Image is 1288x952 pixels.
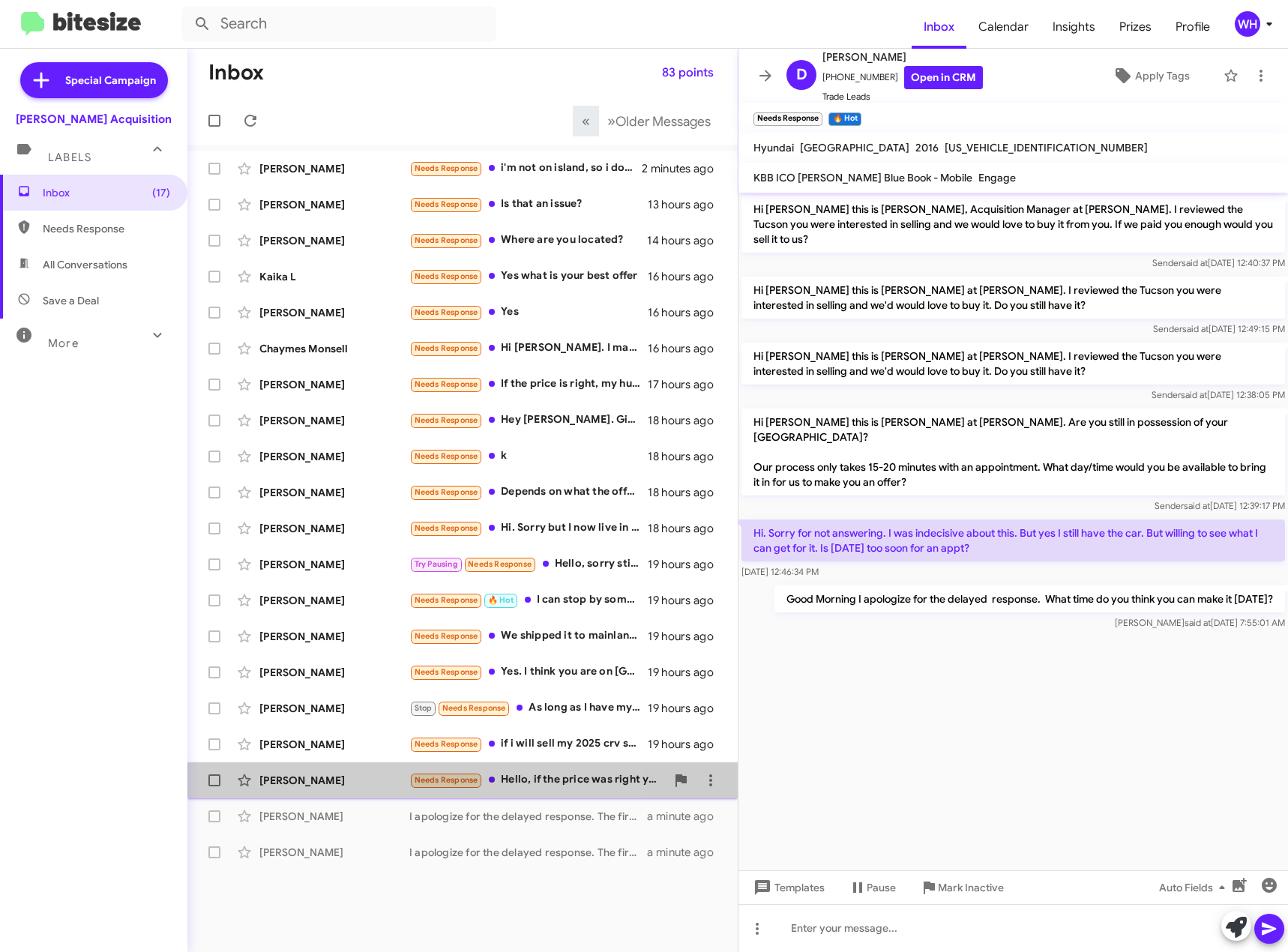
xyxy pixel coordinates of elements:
[648,269,726,284] div: 16 hours ago
[582,112,590,130] span: «
[912,5,966,49] a: Inbox
[259,665,409,680] div: [PERSON_NAME]
[648,557,726,572] div: 19 hours ago
[409,809,647,824] div: I apologize for the delayed response. The first step is to appraise your vehicle. Once we complet...
[1152,257,1285,268] span: Sender [DATE] 12:40:37 PM
[1222,11,1272,37] button: WH
[607,112,616,130] span: »
[753,171,972,184] span: KBB ICO [PERSON_NAME] Blue Book - Mobile
[409,663,648,681] div: Yes. I think you are on [GEOGRAPHIC_DATA]. The truck is in kauai. I would need you to see it. I w...
[259,737,409,752] div: [PERSON_NAME]
[409,160,642,177] div: i'm not on island, so i don't think it would work
[822,66,983,89] span: [PHONE_NUMBER]
[259,269,409,284] div: Kaika L
[43,293,99,308] span: Save a Deal
[259,449,409,464] div: [PERSON_NAME]
[152,185,170,200] span: (17)
[648,593,726,608] div: 19 hours ago
[598,106,720,136] button: Next
[642,161,726,176] div: 2 minutes ago
[1147,874,1243,901] button: Auto Fields
[259,305,409,320] div: [PERSON_NAME]
[750,874,825,901] span: Templates
[468,559,532,569] span: Needs Response
[259,413,409,428] div: [PERSON_NAME]
[259,773,409,788] div: [PERSON_NAME]
[938,874,1004,901] span: Mark Inactive
[616,113,711,130] span: Older Messages
[409,555,648,573] div: Hello, sorry still pending sale for some reason, I'll get in touch anytime. Thank you .
[908,874,1016,901] button: Mark Inactive
[648,629,726,644] div: 19 hours ago
[415,703,433,713] span: Stop
[1153,323,1285,334] span: Sender [DATE] 12:49:15 PM
[741,409,1285,495] p: Hi [PERSON_NAME] this is [PERSON_NAME] at [PERSON_NAME]. Are you still in possession of your [GEO...
[647,809,726,824] div: a minute ago
[966,5,1041,49] span: Calendar
[1107,5,1164,49] a: Prizes
[259,521,409,536] div: [PERSON_NAME]
[828,112,861,126] small: 🔥 Hot
[181,6,496,42] input: Search
[1235,11,1260,37] div: WH
[648,665,726,680] div: 19 hours ago
[647,233,726,248] div: 14 hours ago
[415,163,478,173] span: Needs Response
[1181,389,1207,400] span: said at
[415,451,478,461] span: Needs Response
[1086,62,1216,89] button: Apply Tags
[648,377,726,392] div: 17 hours ago
[488,595,514,605] span: 🔥 Hot
[409,627,648,645] div: We shipped it to mainland. Thx!
[753,112,822,126] small: Needs Response
[648,413,726,428] div: 18 hours ago
[409,196,648,213] div: Is that an issue?
[409,412,648,429] div: Hey [PERSON_NAME]. Give me a call if still interested and see what your thoughts are? [GEOGRAPHIC...
[415,379,478,389] span: Needs Response
[1164,5,1222,49] a: Profile
[648,449,726,464] div: 18 hours ago
[1155,500,1285,511] span: Sender [DATE] 12:39:17 PM
[741,277,1285,319] p: Hi [PERSON_NAME] this is [PERSON_NAME] at [PERSON_NAME]. I reviewed the Tucson you were intereste...
[409,735,648,753] div: if i will sell my 2025 crv sport hybrid how much you is your offer? 23,000 miles on it
[415,199,478,209] span: Needs Response
[409,483,648,501] div: Depends on what the offer would be we are looking to get into a bigger vehicle
[415,523,478,533] span: Needs Response
[43,185,170,200] span: Inbox
[415,775,478,785] span: Needs Response
[415,667,478,677] span: Needs Response
[259,341,409,356] div: Chaymes Monsell
[1041,5,1107,49] a: Insights
[409,304,648,321] div: Yes
[741,196,1285,253] p: Hi [PERSON_NAME] this is [PERSON_NAME], Acquisition Manager at [PERSON_NAME]. I reviewed the Tucs...
[409,448,648,465] div: k
[259,197,409,212] div: [PERSON_NAME]
[409,845,647,860] div: I apologize for the delayed response. The first step is to appraise your vehicle. Once we complet...
[915,141,939,154] span: 2016
[409,268,648,285] div: Yes what is your best offer
[409,771,666,789] div: Hello, if the price was right yes of course. I know I will lose some money, I owe around 28k on i...
[648,701,726,716] div: 19 hours ago
[741,343,1285,385] p: Hi [PERSON_NAME] this is [PERSON_NAME] at [PERSON_NAME]. I reviewed the Tucson you were intereste...
[741,519,1285,561] p: Hi. Sorry for not answering. I was indecisive about this. But yes I still have the car. But willi...
[662,59,714,86] span: 83 points
[415,343,478,353] span: Needs Response
[259,233,409,248] div: [PERSON_NAME]
[259,845,409,860] div: [PERSON_NAME]
[65,73,156,88] span: Special Campaign
[409,376,648,393] div: If the price is right, my husband would sell it.
[48,151,91,164] span: Labels
[259,701,409,716] div: [PERSON_NAME]
[796,63,807,87] span: D
[415,559,458,569] span: Try Pausing
[415,631,478,641] span: Needs Response
[415,307,478,317] span: Needs Response
[648,485,726,500] div: 18 hours ago
[208,61,264,85] h1: Inbox
[1185,617,1211,628] span: said at
[648,197,726,212] div: 13 hours ago
[442,703,506,713] span: Needs Response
